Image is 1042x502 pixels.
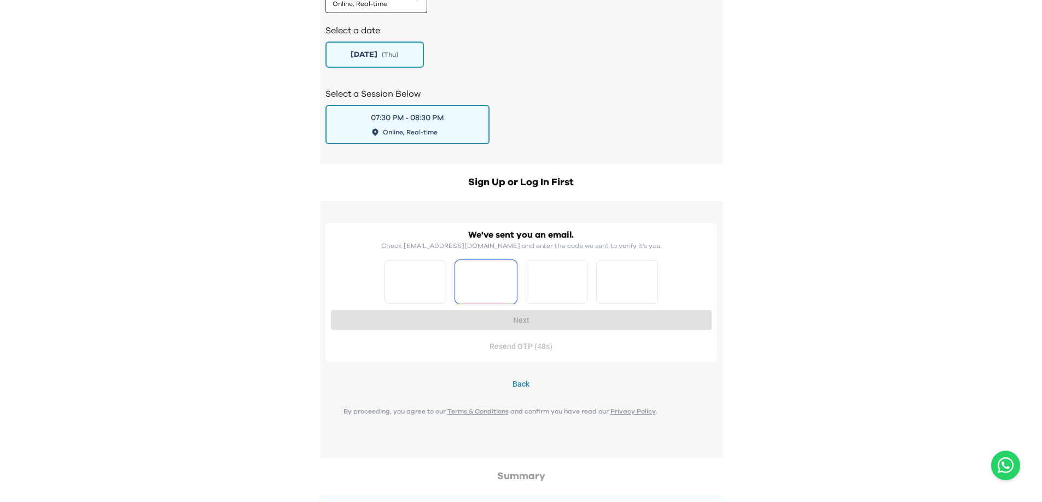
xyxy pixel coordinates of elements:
p: By proceeding, you agree to our and confirm you have read our . [325,407,676,416]
button: [DATE](Thu) [325,42,424,68]
input: Please enter OTP character 4 [596,260,658,304]
a: Chat with us on WhatsApp [991,451,1020,480]
button: Open WhatsApp chat [991,451,1020,480]
a: Terms & Conditions [447,408,509,415]
p: Check [EMAIL_ADDRESS][DOMAIN_NAME] and enter the code we sent to verify it's you. [381,241,661,250]
input: Please enter OTP character 3 [526,260,587,304]
div: 07:30 PM - 08:30 PM [371,113,444,123]
input: Please enter OTP character 2 [455,260,517,304]
h2: Select a date [325,24,717,37]
a: Privacy Policy [610,408,656,415]
span: Online, Real-time [383,128,438,137]
button: 07:30 PM - 08:30 PMOnline, Real-time [325,105,490,144]
span: ( Thu ) [382,50,398,59]
h2: Sign Up or Log In First [320,175,723,190]
h2: We've sent you an email. [468,228,574,241]
h2: Select a Session Below [325,87,717,101]
span: [DATE] [351,49,377,60]
input: Please enter OTP character 1 [385,260,446,304]
button: Back [325,374,717,394]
